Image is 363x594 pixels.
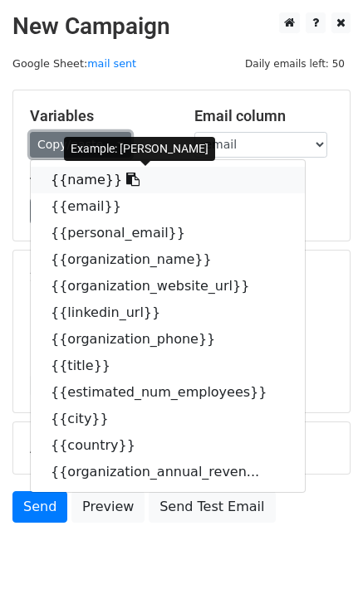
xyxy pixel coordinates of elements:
iframe: Chat Widget [280,514,363,594]
a: Send Test Email [149,491,275,523]
a: {{organization_name}} [31,246,305,273]
a: {{country}} [31,432,305,459]
span: Daily emails left: 50 [239,55,351,73]
a: Preview [71,491,145,523]
a: {{estimated_num_employees}} [31,379,305,406]
small: Google Sheet: [12,57,136,70]
h5: Email column [194,107,334,125]
a: mail sent [87,57,136,70]
a: Send [12,491,67,523]
a: {{linkedin_url}} [31,299,305,326]
div: Example: [PERSON_NAME] [64,137,215,161]
a: {{organization_phone}} [31,326,305,353]
a: {{organization_annual_reven... [31,459,305,485]
a: {{organization_website_url}} [31,273,305,299]
h2: New Campaign [12,12,351,41]
a: {{email}} [31,193,305,220]
a: {{name}} [31,167,305,193]
a: Daily emails left: 50 [239,57,351,70]
h5: Variables [30,107,169,125]
a: {{city}} [31,406,305,432]
a: {{personal_email}} [31,220,305,246]
a: {{title}} [31,353,305,379]
a: Copy/paste... [30,132,131,158]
